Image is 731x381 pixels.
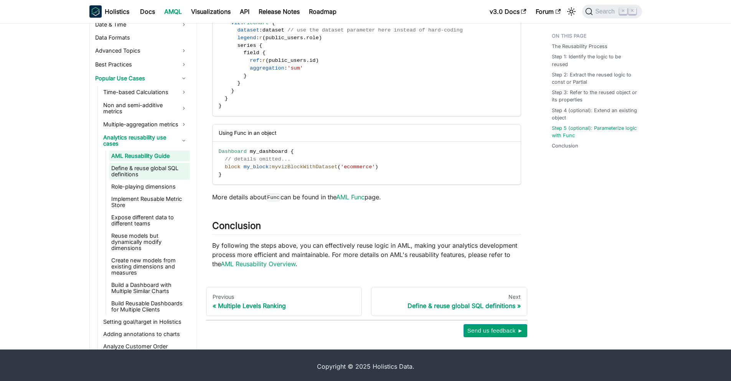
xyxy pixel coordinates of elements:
span: ( [266,58,269,63]
span: : [259,27,262,33]
span: 'sum' [287,65,303,71]
a: Implement Reusable Metric Store [109,194,190,210]
span: { [290,149,294,154]
a: Popular Use Cases [93,72,190,84]
span: public_users [269,58,306,63]
span: : [256,35,259,41]
p: More details about can be found in the page. [212,192,521,202]
a: Build a Dashboard with Multiple Similar Charts [109,280,190,297]
span: } [219,103,222,109]
a: Adding annotations to charts [101,329,190,340]
div: Next [378,293,521,300]
a: Role-playing dimensions [109,181,190,192]
a: Visualizations [186,5,235,18]
kbd: ⌘ [619,8,627,15]
span: // details omitted... [225,156,290,162]
a: The Reusability Process [552,43,607,50]
div: Multiple Levels Ranking [213,302,356,310]
span: : [241,20,244,26]
a: AML Func [336,193,365,201]
a: Build Reusable Dashboards for Multiple Clients [109,298,190,315]
a: AML Reusability Overview [221,260,295,268]
nav: Docs pages [206,287,527,316]
a: Expose different data to different teams [109,212,190,229]
span: role [306,35,319,41]
span: // use the dataset parameter here instead of hard-coding [287,27,463,33]
a: PreviousMultiple Levels Ranking [206,287,362,316]
a: Roadmap [304,5,341,18]
span: viz [231,20,240,26]
a: Setting goal/target in Holistics [101,316,190,327]
a: AML Reusability Guide [109,151,190,161]
span: block [225,164,241,170]
a: HolisticsHolistics [89,5,129,18]
span: Send us feedback ► [467,326,523,336]
a: Step 3: Refer to the reused object or its properties [552,89,637,103]
span: Search [593,8,619,15]
span: my_block [244,164,269,170]
a: Step 4 (optional): Extend an existing object [552,107,637,121]
span: dataset [262,27,284,33]
span: . [306,58,309,63]
div: Copyright © 2025 Holistics Data. [122,362,610,371]
a: Release Notes [254,5,304,18]
kbd: K [629,8,636,15]
span: PieChart [244,20,269,26]
span: { [259,43,262,48]
a: Best Practices [93,58,190,71]
b: Holistics [105,7,129,16]
a: Define & reuse global SQL definitions [109,163,190,180]
a: AMQL [160,5,186,18]
button: Send us feedback ► [464,324,527,337]
div: Define & reuse global SQL definitions [378,302,521,310]
span: { [262,50,266,56]
span: : [259,58,262,63]
p: By following the steps above, you can effectively reuse logic in AML, making your analytics devel... [212,241,521,268]
a: Multiple-aggregation metrics [101,118,190,131]
span: Dashboard [219,149,247,154]
span: ( [262,35,266,41]
button: Switch between dark and light mode (currently light mode) [565,5,578,18]
span: series [237,43,256,48]
img: Holistics [89,5,102,18]
span: myvizBlockWithDataset [272,164,337,170]
a: Analytics reusability use cases [101,132,190,149]
a: Date & Time [93,18,190,31]
span: dataset [237,27,259,33]
span: : [269,164,272,170]
div: Previous [213,293,356,300]
h2: Conclusion [212,220,521,235]
a: API [235,5,254,18]
a: Analyze Customer Order Frequency [101,341,190,358]
span: aggregation [250,65,284,71]
a: Non and semi-additive metrics [101,100,190,117]
span: . [303,35,306,41]
a: Docs [135,5,160,18]
a: Step 2: Extract the reused logic to const or Partial [552,71,637,86]
span: id [309,58,315,63]
a: Forum [531,5,565,18]
span: r [262,58,266,63]
span: } [244,73,247,79]
a: Advanced Topics [93,45,190,57]
span: r [259,35,262,41]
span: my_dashboard [250,149,287,154]
span: ref [250,58,259,63]
span: } [219,172,222,177]
span: ) [375,164,378,170]
span: ) [319,35,322,41]
span: 'ecommerce' [341,164,375,170]
a: Step 5 (optional): Parameterize logic with Func [552,124,637,139]
a: Conclusion [552,142,578,149]
a: Time-based Calculations [101,86,190,98]
span: } [225,96,228,101]
span: public_users [266,35,303,41]
span: ) [315,58,318,63]
a: Data Formats [93,32,190,43]
a: Reuse models but dynamically modify dimensions [109,230,190,253]
a: Step 1: Identify the logic to be reused [552,53,637,68]
span: legend [237,35,256,41]
span: field [244,50,259,56]
button: Search (Command+K) [582,5,642,18]
span: ( [338,164,341,170]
